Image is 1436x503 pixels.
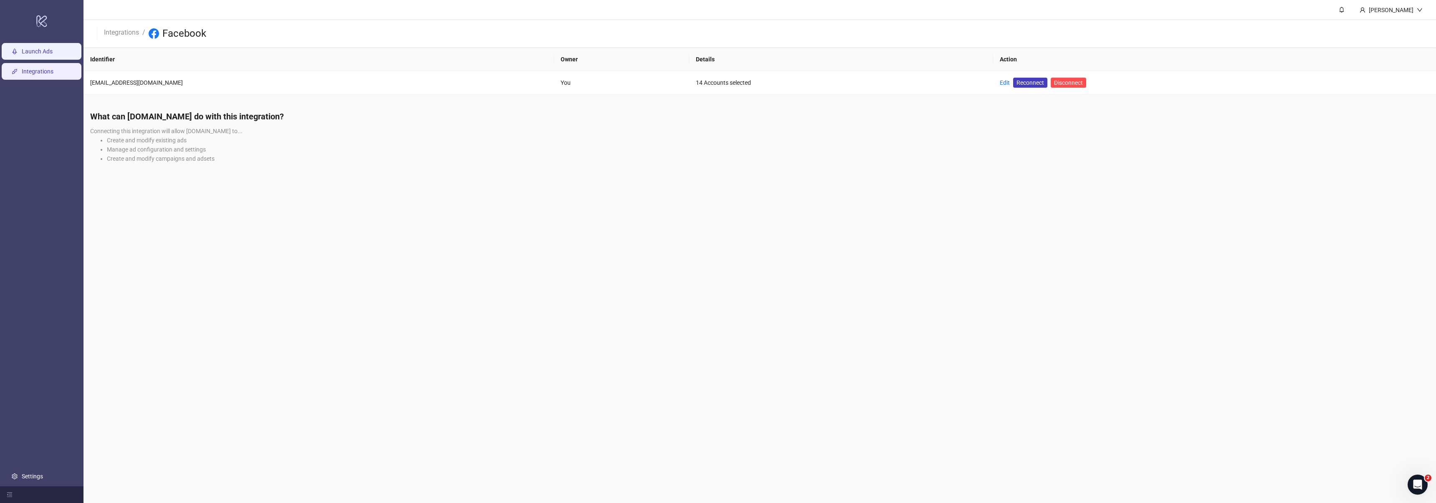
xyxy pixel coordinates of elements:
div: [PERSON_NAME] [1365,5,1417,15]
th: Owner [554,48,689,71]
iframe: Intercom live chat [1408,475,1428,495]
span: down [1417,7,1423,13]
span: 2 [1425,475,1431,481]
span: menu-fold [7,492,13,498]
li: Create and modify campaigns and adsets [107,154,1429,163]
a: Integrations [22,68,53,75]
div: You [561,78,683,87]
h3: Facebook [162,27,206,40]
div: 14 Accounts selected [696,78,986,87]
th: Details [689,48,993,71]
div: [EMAIL_ADDRESS][DOMAIN_NAME] [90,78,547,87]
span: Disconnect [1054,79,1083,86]
a: Settings [22,473,43,480]
span: bell [1339,7,1345,13]
a: Integrations [102,27,141,36]
span: user [1360,7,1365,13]
li: Manage ad configuration and settings [107,145,1429,154]
a: Launch Ads [22,48,53,55]
li: / [142,27,145,40]
button: Disconnect [1051,78,1086,88]
th: Identifier [83,48,554,71]
th: Action [993,48,1436,71]
span: Connecting this integration will allow [DOMAIN_NAME] to... [90,128,243,134]
a: Reconnect [1013,78,1047,88]
li: Create and modify existing ads [107,136,1429,145]
h4: What can [DOMAIN_NAME] do with this integration? [90,111,1429,122]
a: Edit [1000,79,1010,86]
span: Reconnect [1016,78,1044,87]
